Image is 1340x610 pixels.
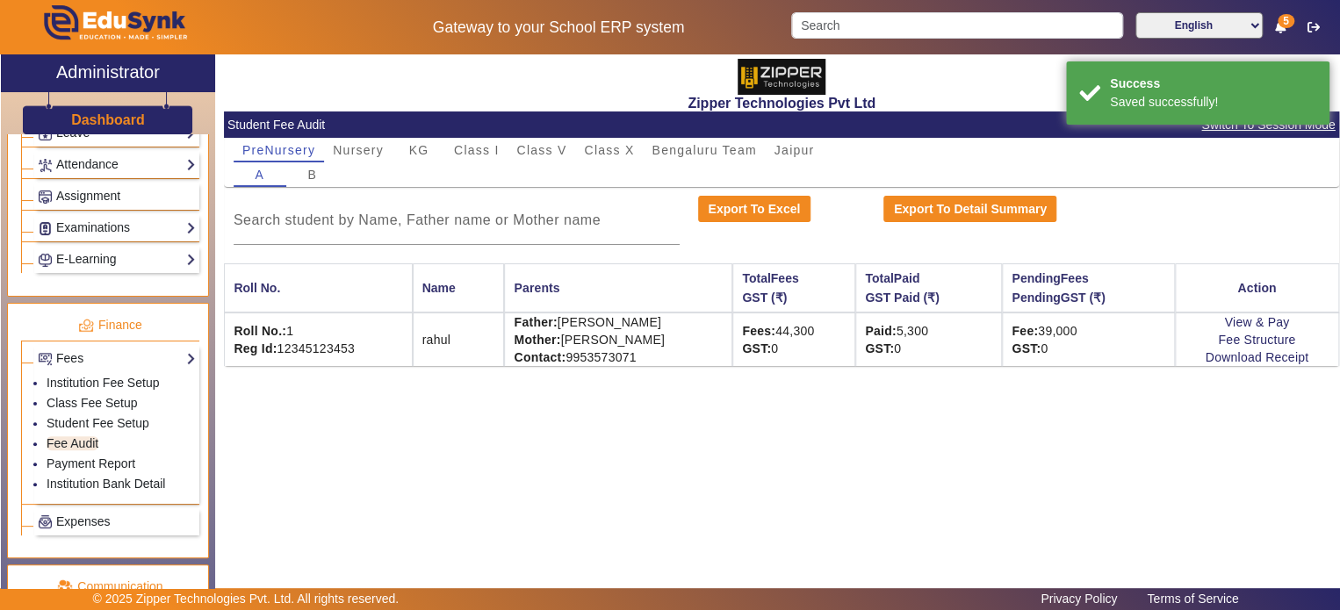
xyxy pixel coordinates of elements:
span: Switch To Session Mode [1200,115,1336,135]
img: Assignments.png [39,190,52,204]
a: View & Pay [1224,315,1289,329]
div: Saved successfully! [1110,93,1316,111]
h2: Administrator [56,61,160,83]
mat-card-header: Student Fee Audit [224,111,1339,138]
h2: Zipper Technologies Pvt Ltd [224,95,1339,111]
a: Payment Report [47,456,135,470]
img: 36227e3f-cbf6-4043-b8fc-b5c5f2957d0a [738,59,825,95]
h3: Dashboard [71,111,145,128]
p: Finance [21,316,199,334]
span: 5 [1278,14,1294,28]
input: Search [791,12,1123,39]
img: Payroll.png [39,515,52,528]
h5: Gateway to your School ERP system [345,18,773,37]
img: communication.png [57,579,73,595]
th: Action [1175,263,1339,312]
a: Institution Fee Setup [47,376,159,390]
a: Terms of Service [1138,587,1247,610]
p: Communication [21,578,199,596]
div: Success [1110,75,1316,93]
a: Privacy Policy [1032,587,1126,610]
span: Assignment [56,189,120,203]
span: Expenses [56,514,110,528]
a: Class Fee Setup [47,396,138,410]
img: finance.png [78,318,94,334]
p: © 2025 Zipper Technologies Pvt. Ltd. All rights reserved. [93,590,400,608]
a: Fee Structure [1218,333,1295,347]
a: Institution Bank Detail [47,477,165,491]
a: Download Receipt [1205,350,1308,364]
a: Student Fee Setup [47,416,149,430]
a: Fee Audit [47,436,98,450]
